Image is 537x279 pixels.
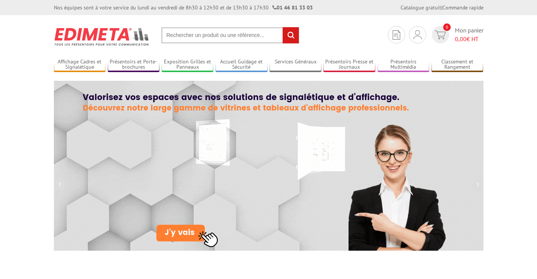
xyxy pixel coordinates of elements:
span: 0,00 [455,35,467,43]
div: Nos équipes sont à votre service du lundi au vendredi de 8h30 à 12h30 et de 13h30 à 17h30 [54,4,313,11]
input: rechercher [283,27,299,43]
a: Présentoirs et Porte-brochures [108,59,160,71]
span: Mon panier [455,26,483,43]
a: Catalogue gratuit [401,4,441,11]
a: Accueil Guidage et Sécurité [216,59,268,71]
a: devis rapide 0 Mon panier 0,00€ HT [430,26,483,43]
img: devis rapide [413,30,422,39]
img: devis rapide [435,31,446,39]
a: Commande rapide [442,4,483,11]
span: € HT [455,35,483,43]
input: Rechercher un produit ou une référence... [161,27,299,43]
img: devis rapide [393,30,400,40]
img: Présentoir, panneau, stand - Edimeta - PLV, affichage, mobilier bureau, entreprise [54,23,150,51]
a: Présentoirs Presse et Journaux [323,59,375,71]
a: Présentoirs Multimédia [378,59,430,71]
div: | [401,4,483,11]
strong: 01 46 81 33 03 [272,4,313,11]
span: 0 [443,23,451,31]
a: Services Généraux [269,59,321,71]
a: Classement et Rangement [431,59,483,71]
a: Exposition Grilles et Panneaux [162,59,214,71]
a: Affichage Cadres et Signalétique [54,59,106,71]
